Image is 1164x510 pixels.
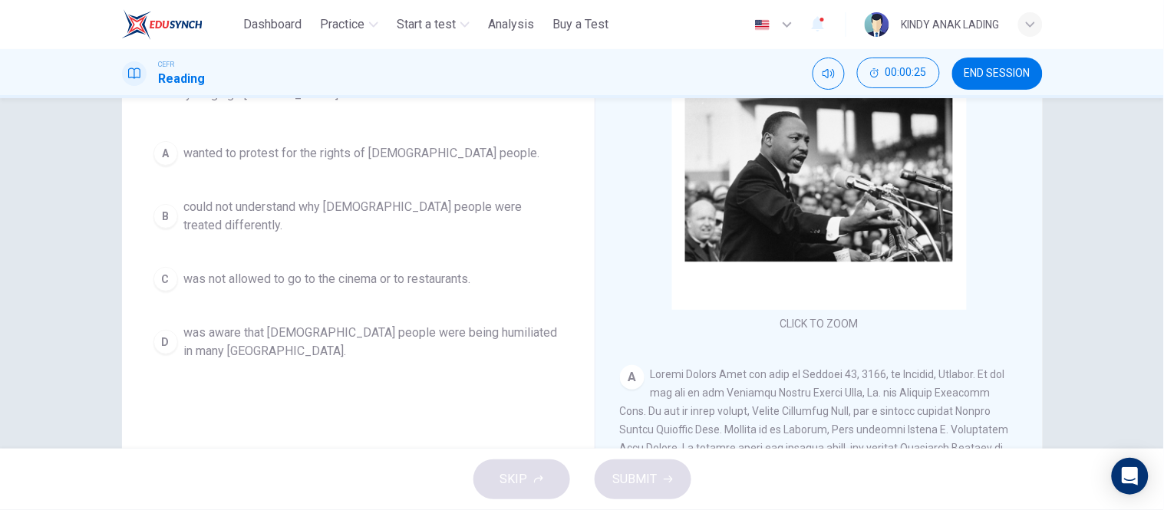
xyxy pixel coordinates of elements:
button: Dashboard [237,11,308,38]
button: END SESSION [952,58,1043,90]
button: Awanted to protest for the rights of [DEMOGRAPHIC_DATA] people. [147,134,570,173]
img: ELTC logo [122,9,203,40]
div: Open Intercom Messenger [1112,458,1149,495]
span: CEFR [159,59,175,70]
span: Buy a Test [552,15,608,34]
button: Dwas aware that [DEMOGRAPHIC_DATA] people were being humiliated in many [GEOGRAPHIC_DATA]. [147,317,570,367]
img: en [753,19,772,31]
div: B [153,204,178,229]
button: Analysis [482,11,540,38]
div: Mute [813,58,845,90]
a: ELTC logo [122,9,238,40]
img: Profile picture [865,12,889,37]
div: Hide [857,58,940,90]
span: was aware that [DEMOGRAPHIC_DATA] people were being humiliated in many [GEOGRAPHIC_DATA]. [184,324,563,360]
div: KINDY ANAK LADING [902,15,1000,34]
div: C [153,267,178,291]
span: Dashboard [243,15,302,34]
button: Practice [314,11,384,38]
button: Bcould not understand why [DEMOGRAPHIC_DATA] people were treated differently. [147,191,570,242]
div: D [153,330,178,354]
span: 00:00:25 [885,67,927,79]
button: 00:00:25 [857,58,940,88]
span: wanted to protest for the rights of [DEMOGRAPHIC_DATA] people. [184,144,540,163]
button: Buy a Test [546,11,615,38]
h1: Reading [159,70,206,88]
div: A [620,365,645,390]
span: Start a test [397,15,456,34]
span: Practice [320,15,364,34]
button: Start a test [391,11,476,38]
div: A [153,141,178,166]
span: was not allowed to go to the cinema or to restaurants. [184,270,471,288]
button: Cwas not allowed to go to the cinema or to restaurants. [147,260,570,298]
span: could not understand why [DEMOGRAPHIC_DATA] people were treated differently. [184,198,563,235]
span: Analysis [488,15,534,34]
span: END SESSION [965,67,1030,80]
